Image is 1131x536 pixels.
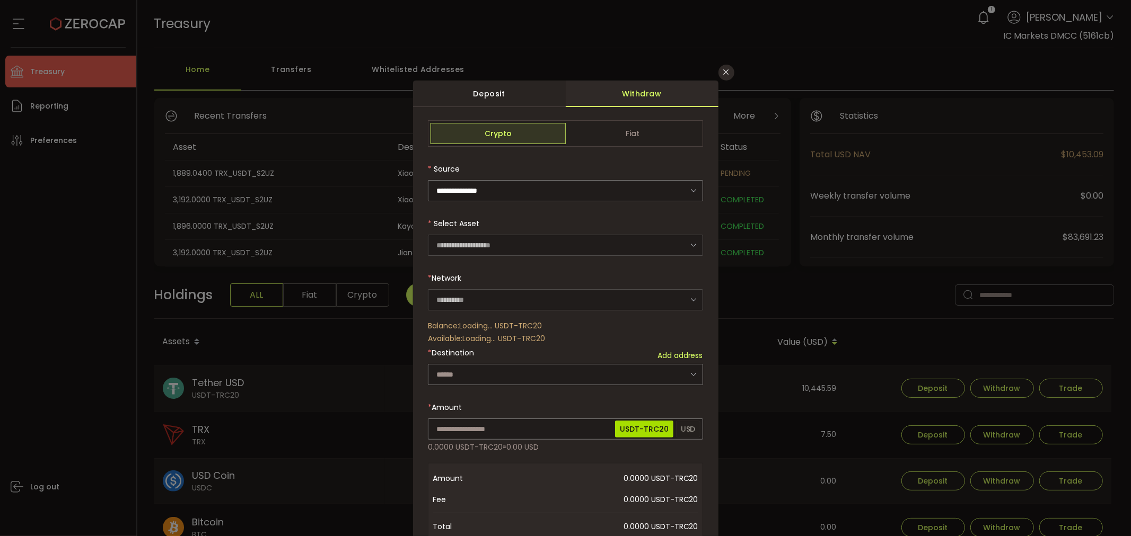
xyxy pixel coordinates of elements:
[432,402,462,413] span: Amount
[506,442,539,452] span: 0.00 USD
[428,218,479,229] label: Select Asset
[433,468,518,489] span: Amount
[566,81,718,107] div: Withdraw
[432,347,474,358] span: Destination
[518,468,698,489] span: 0.0000 USDT-TRC20
[428,442,503,452] span: 0.0000 USDT-TRC20
[428,320,459,331] span: Balance:
[462,333,545,344] span: Loading... USDT-TRC20
[428,164,460,174] label: Source
[566,123,700,144] span: Fiat
[657,350,703,361] span: Add address
[1078,485,1131,536] iframe: Chat Widget
[676,421,700,437] span: USD
[413,81,566,107] div: Deposit
[428,333,462,344] span: Available:
[615,421,673,437] span: USDT-TRC20
[433,489,518,510] span: Fee
[503,442,506,452] span: ≈
[459,320,542,331] span: Loading... USDT-TRC20
[518,489,698,510] span: 0.0000 USDT-TRC20
[432,273,461,283] span: Network
[431,123,565,144] span: Crypto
